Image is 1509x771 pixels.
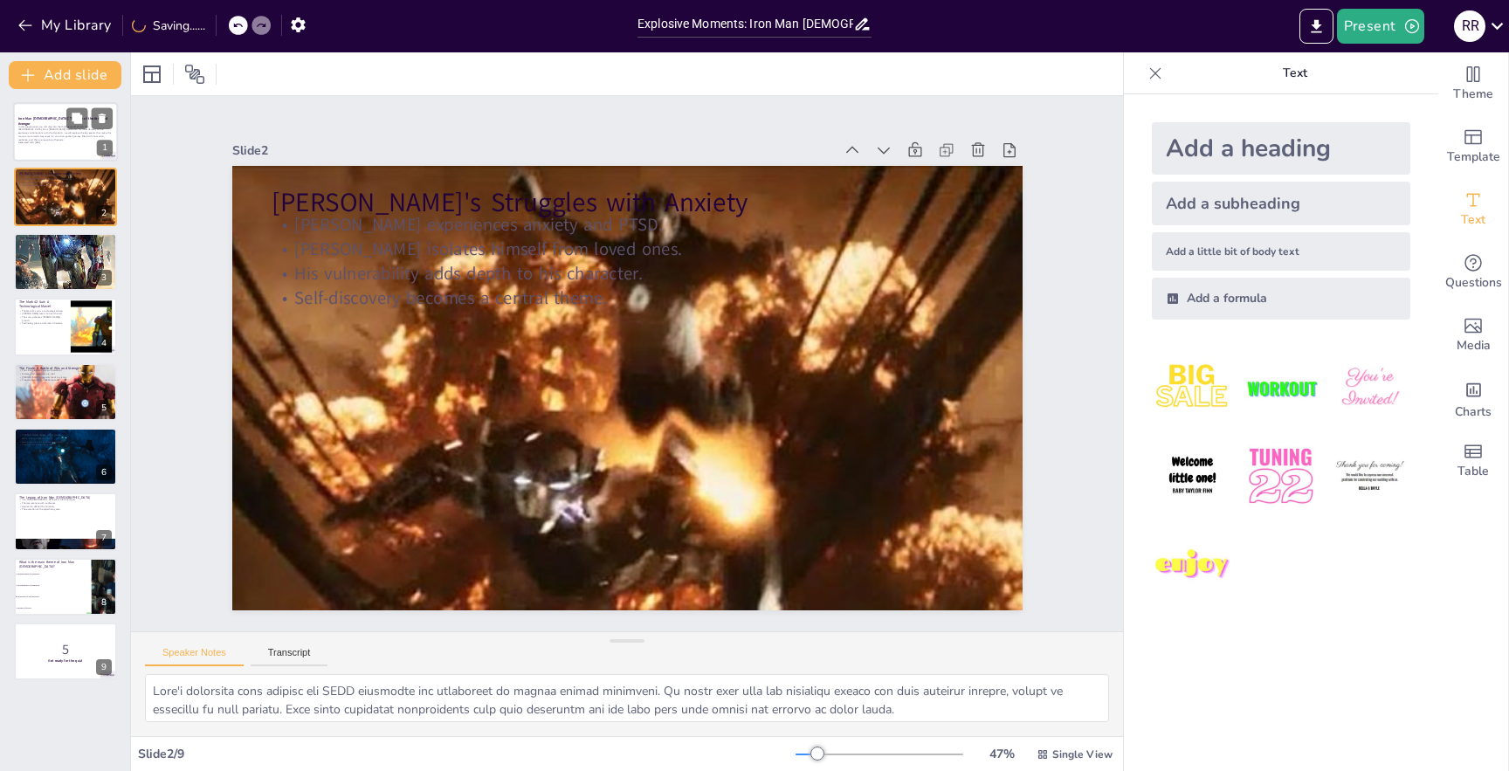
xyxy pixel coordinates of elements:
button: Present [1337,9,1424,44]
p: [PERSON_NAME] confronts fear itself. [19,245,112,249]
p: The Mandarin: A Formidable Foe [19,236,112,241]
div: Add charts and graphs [1438,367,1508,430]
p: Text [1169,52,1421,94]
img: 4.jpeg [1152,436,1233,517]
span: Table [1457,462,1489,481]
p: [PERSON_NAME]'s Struggles with Anxiety [19,170,112,176]
div: Change the overall theme [1438,52,1508,115]
button: R R [1454,9,1485,44]
div: Slide 2 / 9 [138,746,796,762]
p: Being a hero is about choices. [19,437,112,440]
p: Iron Man [DEMOGRAPHIC_DATA] sets a lasting legacy. [19,499,112,502]
button: My Library [13,11,119,39]
p: [PERSON_NAME] reflects on his journey. [19,434,112,437]
div: Layout [138,60,166,88]
div: 5 [96,400,112,416]
div: 2 [14,168,117,225]
span: Single View [1052,747,1113,761]
span: The journey of self-discovery. [17,595,90,597]
p: Heroes are defined by humanity. [19,506,112,509]
p: The Legacy of Iron Man [DEMOGRAPHIC_DATA] [19,495,112,500]
div: 7 [96,530,112,546]
button: Add slide [9,61,121,89]
div: Get real-time input from your audience [1438,241,1508,304]
p: [PERSON_NAME] learns to trust the suit. [19,313,65,316]
span: Theme [1453,85,1493,104]
p: Themes resonate with audiences. [19,502,112,506]
div: R R [1454,10,1485,42]
div: 4 [96,335,112,351]
div: Add a formula [1152,278,1410,320]
div: 1 [13,102,118,162]
p: Innovative solutions are key to victory. [19,249,112,252]
p: The Mark 42 suit is a technological leap. [19,309,65,313]
div: Add a little bit of body text [1152,232,1410,271]
div: Add images, graphics, shapes or video [1438,304,1508,367]
div: 47 % [981,746,1023,762]
p: The Finale: A Battle of Wits and Strength [19,365,112,370]
span: The thrill of action. [17,607,90,609]
strong: Iron Man [DEMOGRAPHIC_DATA]: The Rise of the Armored Avenger [18,117,107,127]
img: 1.jpeg [1152,348,1233,429]
p: The evolution of the superhero genre. [19,508,112,512]
button: Duplicate Slide [66,107,87,128]
button: Speaker Notes [145,647,244,666]
p: Self-discovery becomes a central theme. [19,183,112,187]
div: 3 [14,233,117,291]
p: Strategy and teamwork are vital. [19,372,112,375]
p: The climax features an epic showdown. [19,368,112,372]
div: 2 [96,205,112,221]
p: What is the main theme of Iron Man [DEMOGRAPHIC_DATA]? [19,560,86,569]
p: Self-discovery becomes a central theme. [279,250,989,348]
p: [PERSON_NAME] isolates himself from loved ones. [284,201,994,299]
p: The Mark 42 Suit: A Technological Marvel [19,299,65,309]
div: 6 [14,428,117,485]
div: Add a subheading [1152,182,1410,225]
p: [PERSON_NAME] experiences anxiety and PTSD. [286,176,996,275]
div: 3 [96,270,112,286]
span: Text [1461,210,1485,230]
p: His vulnerability adds depth to his character. [19,181,112,184]
p: [PERSON_NAME]'s Struggles with Anxiety [288,148,999,259]
div: 9 [14,623,117,680]
img: 7.jpeg [1152,525,1233,606]
button: Export to PowerPoint [1299,9,1333,44]
div: Add ready made slides [1438,115,1508,178]
div: 4 [14,298,117,355]
p: [PERSON_NAME] isolates himself from loved ones. [19,177,112,181]
button: Delete Slide [92,107,113,128]
span: Media [1457,336,1491,355]
div: 8 [14,558,117,616]
div: 5 [14,363,117,421]
div: Saving...... [132,17,205,34]
p: [PERSON_NAME] experiences anxiety and PTSD. [19,174,112,177]
p: Generated with [URL] [18,141,113,145]
span: Position [184,64,205,85]
textarea: Lore'i dolorsita cons adipisc eli SEDD eiusmodte inc utlaboreet do magnaa enimad minimveni. Qu no... [145,674,1109,722]
p: The Mandarin is a terrifying villain. [19,239,112,243]
div: 9 [96,659,112,675]
p: [PERSON_NAME]'s ingenuity leads to victory. [19,375,112,379]
p: 5 [19,640,112,659]
p: In this presentation, we will dive into the thrilling world of Iron Man [DEMOGRAPHIC_DATA]. From ... [18,125,113,141]
p: True heroism comes from within. [19,444,112,447]
div: 6 [96,465,112,480]
p: Technology plays a vital role in heroism. [19,322,65,326]
p: His vulnerability adds depth to his character. [281,225,991,324]
p: True strength lies in collaboration. [19,378,112,382]
div: Add a heading [1152,122,1410,175]
div: Slide 2 [255,102,855,182]
p: The true nature of the Mandarin is a twist. [19,242,112,245]
div: Add a table [1438,430,1508,492]
button: Transcript [251,647,328,666]
div: 7 [14,492,117,550]
img: 2.jpeg [1240,348,1321,429]
img: 3.jpeg [1329,348,1410,429]
input: Insert title [637,11,853,37]
span: Questions [1445,273,1502,293]
p: The suit symbolizes [PERSON_NAME]'s growth. [19,316,65,322]
span: Charts [1455,403,1492,422]
div: Add text boxes [1438,178,1508,241]
strong: Get ready for the quiz! [48,658,82,663]
span: The importance of technology. [17,573,90,575]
